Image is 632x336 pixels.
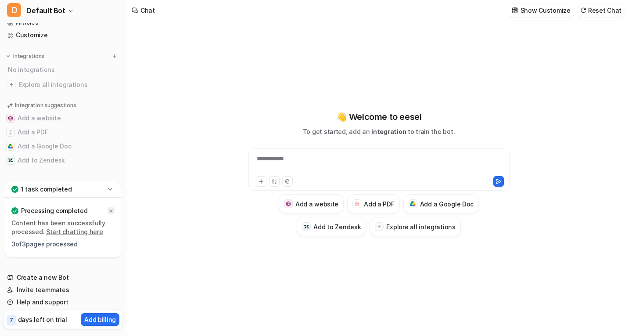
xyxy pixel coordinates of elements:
p: Integrations [13,53,44,60]
p: 3 of 3 pages processed [11,240,115,249]
span: Explore all integrations [18,78,119,92]
button: Add a websiteAdd a website [4,111,122,125]
p: Processing completed [21,206,87,215]
p: Show Customize [521,6,571,15]
p: Add billing [84,315,116,324]
button: Add to ZendeskAdd to Zendesk [297,217,366,236]
h3: Add a PDF [364,199,394,209]
p: Integration suggestions [15,101,76,109]
p: To get started, add an to train the bot. [303,127,455,136]
div: Chat [140,6,155,15]
a: Customize [4,29,122,41]
p: 7 [10,316,13,324]
p: 1 task completed [21,185,72,194]
img: customize [512,7,518,14]
button: Add a Google DocAdd a Google Doc [403,194,479,213]
img: Add to Zendesk [304,224,309,230]
button: Reset Chat [578,4,625,17]
h3: Add a website [295,199,338,209]
a: Explore all integrations [4,79,122,91]
span: Default Bot [26,4,65,17]
button: Add a Google DocAdd a Google Doc [4,139,122,153]
img: explore all integrations [7,80,16,89]
button: Integrations [4,52,47,61]
img: menu_add.svg [111,53,118,59]
a: Help and support [4,296,122,308]
span: D [7,3,21,17]
img: Add a Google Doc [410,201,416,206]
button: Explore all integrations [370,217,460,236]
img: reset [580,7,586,14]
a: Invite teammates [4,284,122,296]
img: Add a Google Doc [8,144,13,149]
a: Start chatting here [46,228,103,235]
button: Add to ZendeskAdd to Zendesk [4,153,122,167]
h3: Add to Zendesk [313,222,361,231]
img: Add a PDF [8,130,13,135]
img: Add a website [286,201,291,207]
img: Add to Zendesk [8,158,13,163]
button: Add a PDFAdd a PDF [4,125,122,139]
h3: Explore all integrations [386,222,455,231]
img: Add a PDF [354,201,360,206]
h3: Add a Google Doc [420,199,474,209]
button: Add billing [81,313,119,326]
button: Add a websiteAdd a website [279,194,344,213]
p: days left on trial [18,315,67,324]
a: Create a new Bot [4,271,122,284]
p: Content has been successfully processed. [11,219,115,236]
img: expand menu [5,53,11,59]
button: Show Customize [509,4,574,17]
img: Add a website [8,116,13,121]
div: No integrations [5,62,122,77]
p: 👋 Welcome to eesel [336,110,422,123]
span: integration [371,128,406,135]
button: Add a PDFAdd a PDF [347,194,399,213]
